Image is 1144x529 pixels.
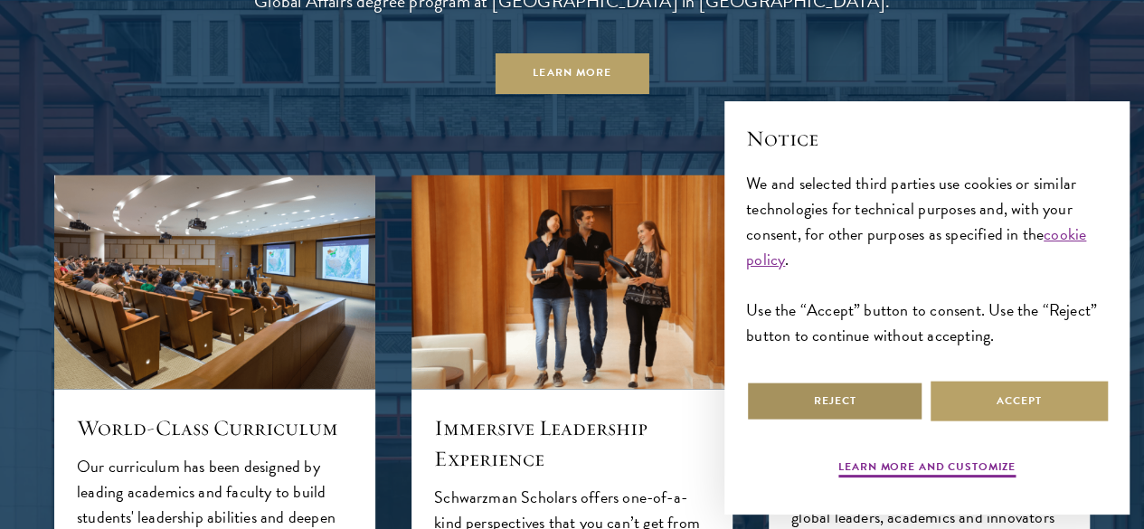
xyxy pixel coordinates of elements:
[931,381,1108,421] button: Accept
[746,381,923,421] button: Reject
[746,171,1108,349] div: We and selected third parties use cookies or similar technologies for technical purposes and, wit...
[495,52,649,93] a: Learn More
[746,222,1086,271] a: cookie policy
[434,411,710,473] h5: Immersive Leadership Experience
[838,458,1016,480] button: Learn more and customize
[746,123,1108,154] h2: Notice
[77,411,353,442] h5: World-Class Curriculum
